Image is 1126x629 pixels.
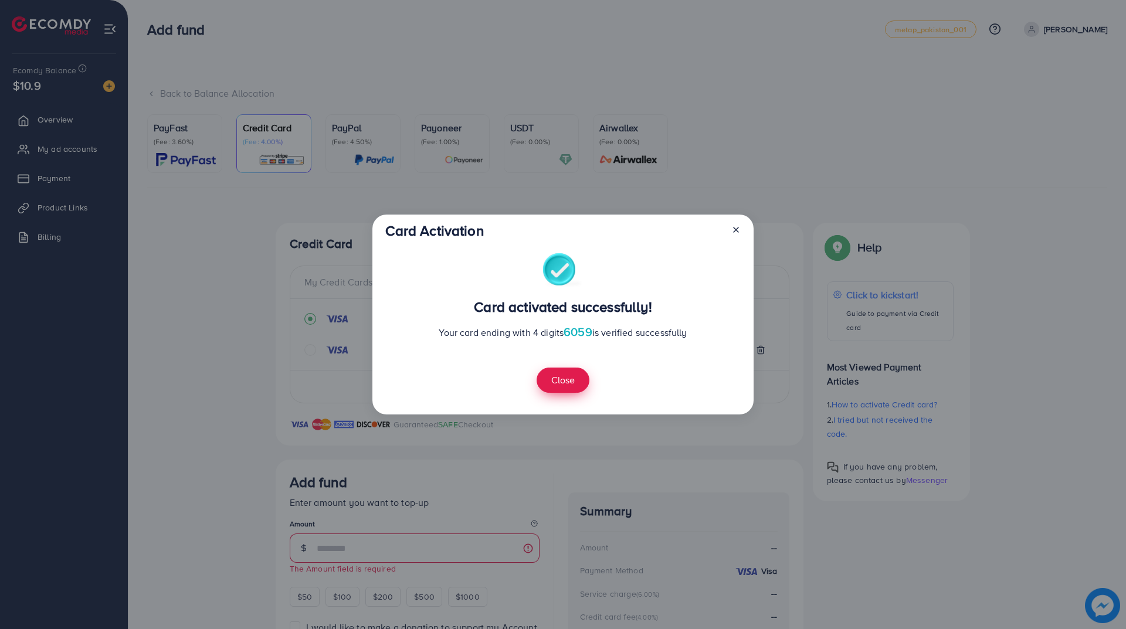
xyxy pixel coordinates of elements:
[537,368,589,393] button: Close
[564,323,592,340] span: 6059
[385,325,740,339] p: Your card ending with 4 digits is verified successfully
[542,253,584,289] img: success
[385,222,483,239] h3: Card Activation
[385,298,740,315] h3: Card activated successfully!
